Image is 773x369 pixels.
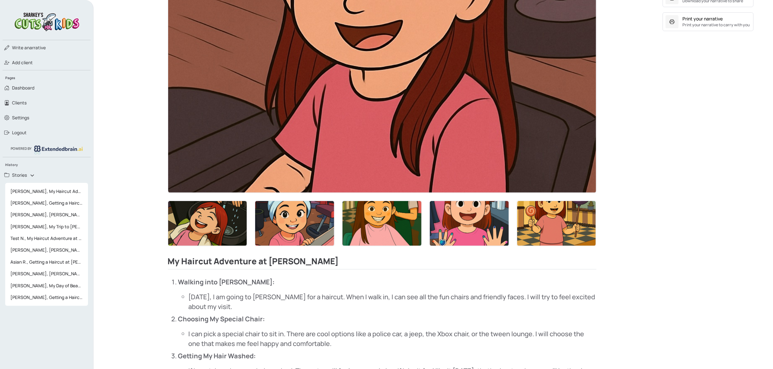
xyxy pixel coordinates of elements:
img: Thumbnail [430,201,509,246]
span: Add client [12,59,33,66]
span: narrative [12,44,46,51]
span: [PERSON_NAME], My Day of Beauty at [PERSON_NAME] [8,280,85,292]
span: Dashboard [12,85,34,91]
a: [PERSON_NAME], Getting a Haircut at [PERSON_NAME] [5,197,88,209]
strong: Choosing My Special Chair: [178,315,265,323]
a: [PERSON_NAME], [PERSON_NAME]'s Haircut Adventure at [PERSON_NAME] [5,209,88,220]
a: [PERSON_NAME], [PERSON_NAME]'s Minicure Adventure at [PERSON_NAME] [5,244,88,256]
a: Test N., My Haircut Adventure at [PERSON_NAME] [5,232,88,244]
li: [DATE], I am going to [PERSON_NAME] for a haircut. When I walk in, I can see all the fun chairs a... [189,292,596,312]
a: [PERSON_NAME], Getting a Haircut at [PERSON_NAME] [5,292,88,303]
span: [PERSON_NAME], [PERSON_NAME]'s Haircut Adventure at [PERSON_NAME] [8,209,85,220]
span: [PERSON_NAME], My Haircut Adventure at [PERSON_NAME] [8,185,85,197]
img: Thumbnail [168,201,247,246]
span: Test N., My Haircut Adventure at [PERSON_NAME] [8,232,85,244]
div: Print your narrative [682,15,723,22]
span: [PERSON_NAME], [PERSON_NAME]'s Minicure Adventure at [PERSON_NAME] [8,244,85,256]
li: I can pick a special chair to sit in. There are cool options like a police car, a jeep, the Xbox ... [189,329,596,349]
img: Thumbnail [517,201,596,246]
span: Clients [12,100,27,106]
span: [PERSON_NAME], [PERSON_NAME]'s Haircut Adventure at [PERSON_NAME] [8,268,85,280]
h2: My Haircut Adventure at [PERSON_NAME] [168,256,596,269]
strong: Getting My Hair Washed: [178,351,256,360]
a: Asian R., Getting a Haircut at [PERSON_NAME] [5,256,88,268]
img: logo [13,10,81,32]
a: [PERSON_NAME], My Day of Beauty at [PERSON_NAME] [5,280,88,292]
img: logo [34,146,83,154]
a: [PERSON_NAME], My Trip to [PERSON_NAME] for a Bang Trim [5,221,88,232]
span: Logout [12,129,27,136]
span: [PERSON_NAME], Getting a Haircut at [PERSON_NAME] [8,197,85,209]
span: Asian R., Getting a Haircut at [PERSON_NAME] [8,256,85,268]
strong: Walking into [PERSON_NAME]: [178,278,275,286]
span: Stories [12,172,27,178]
span: Write a [12,45,27,51]
button: Print your narrativePrint your narrative to carry with you [663,12,754,31]
span: [PERSON_NAME], Getting a Haircut at [PERSON_NAME] [8,292,85,303]
span: [PERSON_NAME], My Trip to [PERSON_NAME] for a Bang Trim [8,221,85,232]
img: Thumbnail [343,201,421,246]
a: [PERSON_NAME], [PERSON_NAME]'s Haircut Adventure at [PERSON_NAME] [5,268,88,280]
small: Print your narrative to carry with you [682,22,750,28]
img: Thumbnail [255,201,334,246]
span: Settings [12,114,29,121]
a: [PERSON_NAME], My Haircut Adventure at [PERSON_NAME] [5,185,88,197]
